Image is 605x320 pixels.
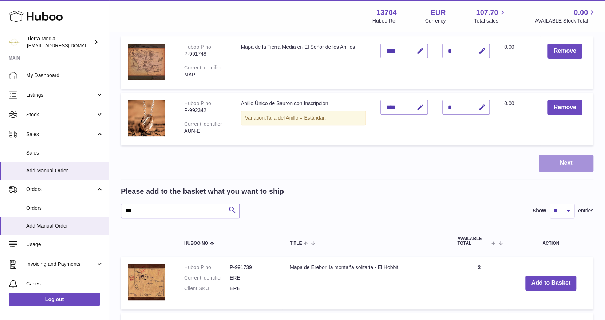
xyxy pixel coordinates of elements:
strong: 13704 [376,8,397,17]
span: Title [290,241,302,246]
dd: ERE [230,285,275,292]
span: Sales [26,149,103,156]
span: Usage [26,241,103,248]
span: Talla del Anillo = Estándar; [266,115,326,121]
button: Remove [547,100,582,115]
span: Total sales [474,17,506,24]
span: Add Manual Order [26,167,103,174]
div: AUN-E [184,128,226,135]
span: Stock [26,111,96,118]
th: Action [508,229,593,253]
h2: Please add to the basket what you want to ship [121,187,284,196]
span: Orders [26,205,103,212]
span: AVAILABLE Stock Total [535,17,596,24]
span: Huboo no [184,241,208,246]
span: My Dashboard [26,72,103,79]
strong: EUR [430,8,446,17]
dt: Huboo P no [184,264,230,271]
td: Anillo Único de Sauron con Inscripción [234,93,373,145]
span: Orders [26,186,96,193]
span: 0.00 [504,44,514,50]
label: Show [533,207,546,214]
span: Listings [26,92,96,99]
dt: Current identifier [184,275,230,281]
span: [EMAIL_ADDRESS][DOMAIN_NAME] [27,43,107,48]
a: Log out [9,293,100,306]
button: Next [539,155,593,172]
span: 107.70 [476,8,498,17]
div: Current identifier [184,121,222,127]
span: 0.00 [504,100,514,106]
img: Mapa de la Tierra Media en El Señor de los Anillos [128,44,165,80]
button: Add to Basket [525,276,576,291]
div: Variation: [241,111,366,125]
img: hola.tierramedia@gmail.com [9,37,20,48]
dd: ERE [230,275,275,281]
dd: P-991739 [230,264,275,271]
a: 0.00 AVAILABLE Stock Total [535,8,596,24]
td: Mapa de Erebor, la montaña solitaria - El Hobbit [282,257,450,309]
div: MAP [184,71,226,78]
div: P-992342 [184,107,226,114]
div: Huboo P no [184,44,211,50]
span: Sales [26,131,96,138]
span: Cases [26,280,103,287]
dt: Client SKU [184,285,230,292]
span: entries [578,207,593,214]
span: 0.00 [574,8,588,17]
div: Huboo P no [184,100,211,106]
img: Anillo Único de Sauron con Inscripción [128,100,165,136]
a: 107.70 Total sales [474,8,506,24]
td: 2 [450,257,508,309]
img: Mapa de Erebor, la montaña solitaria - El Hobbit [128,264,165,300]
div: P-991748 [184,51,226,57]
div: Current identifier [184,65,222,71]
button: Remove [547,44,582,59]
td: Mapa de la Tierra Media en El Señor de los Anillos [234,36,373,89]
div: Currency [425,17,446,24]
div: Tierra Media [27,35,92,49]
span: AVAILABLE Total [457,236,490,246]
span: Invoicing and Payments [26,261,96,268]
div: Huboo Ref [372,17,397,24]
span: Add Manual Order [26,223,103,229]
